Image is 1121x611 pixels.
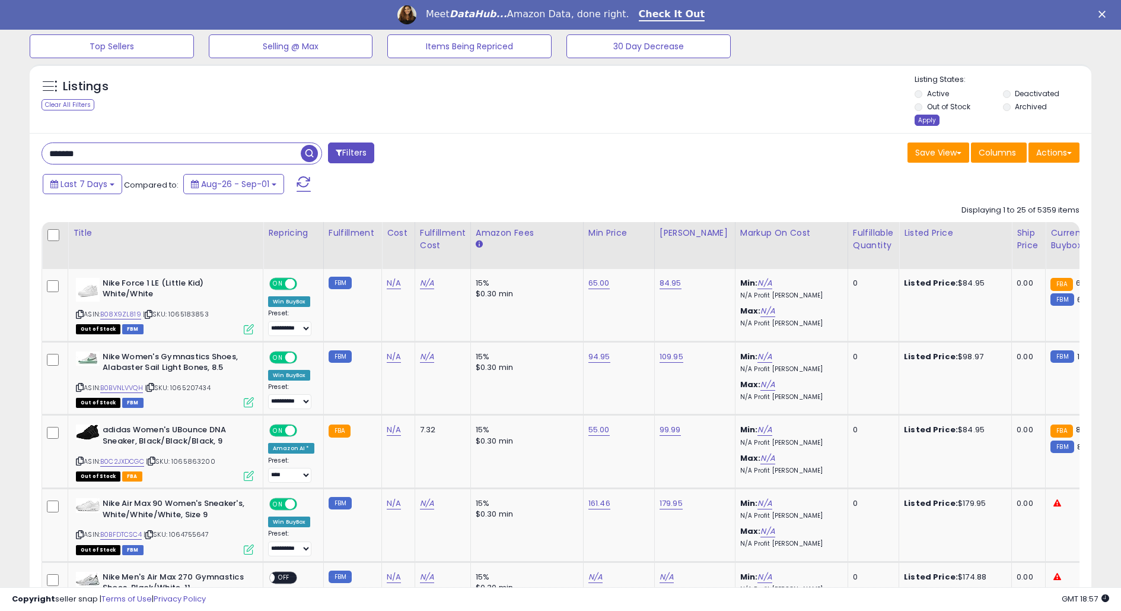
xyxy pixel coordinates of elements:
[588,498,610,509] a: 161.46
[143,309,209,319] span: | SKU: 1065183853
[660,227,730,239] div: [PERSON_NAME]
[397,5,416,24] img: Profile image for Georgie
[103,572,247,597] b: Nike Men's Air Max 270 Gymnastics Shoes, Black/White, 11
[100,309,141,319] a: B08X9ZL819
[476,436,574,447] div: $0.30 min
[476,498,574,509] div: 15%
[740,498,758,509] b: Min:
[476,572,574,582] div: 15%
[42,99,94,110] div: Clear All Filters
[76,425,254,480] div: ASIN:
[1050,425,1072,438] small: FBA
[76,498,100,513] img: 311xQZL3XBL._SL40_.jpg
[101,593,152,604] a: Terms of Use
[76,352,100,366] img: 31H0WSJYaQL._SL40_.jpg
[927,88,949,99] label: Active
[12,594,206,605] div: seller snap | |
[1076,277,1097,289] span: 67.48
[268,530,314,556] div: Preset:
[43,174,122,194] button: Last 7 Days
[124,179,179,191] span: Compared to:
[1017,278,1036,289] div: 0.00
[476,352,574,362] div: 15%
[209,34,373,58] button: Selling @ Max
[1077,294,1087,305] span: 65
[853,425,890,435] div: 0
[420,351,434,363] a: N/A
[268,227,319,239] div: Repricing
[853,278,890,289] div: 0
[420,277,434,289] a: N/A
[915,74,1091,86] p: Listing States:
[760,452,775,464] a: N/A
[270,499,285,509] span: ON
[183,174,284,194] button: Aug-26 - Sep-01
[268,309,314,336] div: Preset:
[295,352,314,362] span: OFF
[853,498,890,509] div: 0
[476,239,483,250] small: Amazon Fees.
[76,398,120,408] span: All listings that are currently out of stock and unavailable for purchase on Amazon
[904,227,1007,239] div: Listed Price
[100,530,142,540] a: B0BFDTCSC4
[1062,593,1109,604] span: 2025-09-9 18:57 GMT
[853,572,890,582] div: 0
[145,383,211,392] span: | SKU: 1065207434
[100,383,143,393] a: B0BVNLVVQH
[1050,278,1072,291] small: FBA
[660,571,674,583] a: N/A
[588,571,603,583] a: N/A
[144,530,209,539] span: | SKU: 1064755647
[961,205,1079,216] div: Displaying 1 to 25 of 5359 items
[122,471,142,482] span: FBA
[660,277,681,289] a: 84.95
[268,443,314,454] div: Amazon AI *
[760,379,775,391] a: N/A
[740,379,761,390] b: Max:
[295,499,314,509] span: OFF
[201,178,269,190] span: Aug-26 - Sep-01
[757,571,772,583] a: N/A
[1050,227,1112,252] div: Current Buybox Price
[1015,102,1047,112] label: Archived
[450,8,507,20] i: DataHub...
[740,292,839,300] p: N/A Profit [PERSON_NAME]
[268,296,310,307] div: Win BuyBox
[1077,441,1099,452] span: 84.95
[1077,351,1099,362] span: 104.16
[904,498,958,509] b: Listed Price:
[1028,143,1079,163] button: Actions
[853,352,890,362] div: 0
[904,571,958,582] b: Listed Price:
[915,115,940,126] div: Apply
[476,425,574,435] div: 15%
[268,370,310,381] div: Win BuyBox
[1098,11,1110,18] div: Close
[740,365,839,373] p: N/A Profit [PERSON_NAME]
[979,147,1016,159] span: Columns
[270,278,285,289] span: ON
[76,545,120,555] span: All listings that are currently out of stock and unavailable for purchase on Amazon
[1050,350,1074,363] small: FBM
[76,352,254,407] div: ASIN:
[420,498,434,509] a: N/A
[740,351,758,362] b: Min:
[76,425,100,440] img: 319PtG1rOJL._SL40_.jpg
[329,425,351,438] small: FBA
[971,143,1027,163] button: Columns
[387,424,401,436] a: N/A
[566,34,731,58] button: 30 Day Decrease
[268,457,314,483] div: Preset:
[103,425,247,449] b: adidas Women's UBounce DNA Sneaker, Black/Black/Black, 9
[420,227,466,252] div: Fulfillment Cost
[329,350,352,363] small: FBM
[740,319,839,328] p: N/A Profit [PERSON_NAME]
[853,227,894,252] div: Fulfillable Quantity
[12,593,55,604] strong: Copyright
[740,227,843,239] div: Markup on Cost
[122,324,144,334] span: FBM
[740,393,839,401] p: N/A Profit [PERSON_NAME]
[76,278,254,333] div: ASIN:
[927,102,970,112] label: Out of Stock
[904,498,1002,509] div: $179.95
